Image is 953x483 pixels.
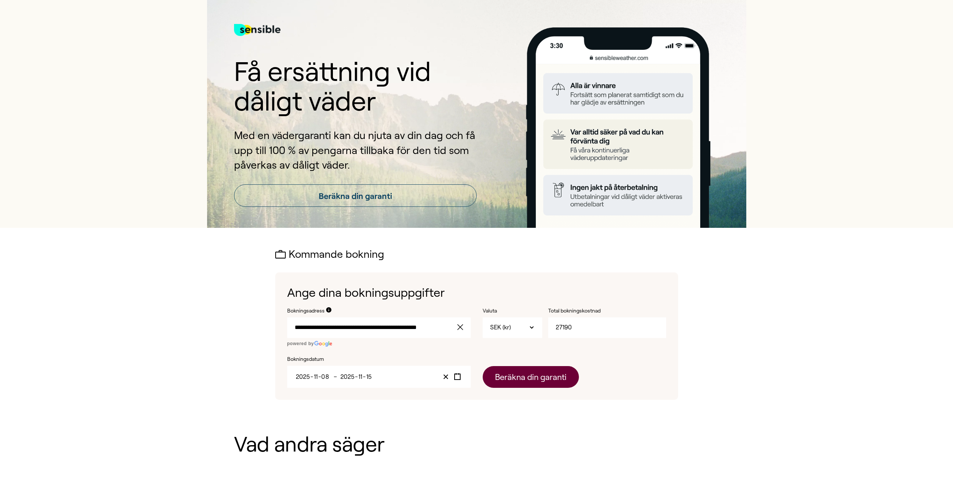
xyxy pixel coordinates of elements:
h1: Vad andra säger [234,433,719,456]
button: Toggle calendar [452,372,463,382]
label: Total bokningskostnad [548,307,623,315]
input: Year [295,374,310,380]
span: – [334,374,339,380]
span: powered by [287,341,314,346]
button: Beräkna din garanti [483,366,579,388]
h1: Få ersättning vid dåligt väder [234,57,477,116]
span: SEK (kr) [490,323,511,332]
img: test for bg [234,15,280,45]
label: Valuta [483,307,542,315]
p: Med en vädergaranti kan du njuta av din dag och få upp till 100 % av pengarna tillbaka för den ti... [234,128,477,172]
span: 0 [321,374,325,380]
h2: Kommande bokning [275,249,678,260]
input: Year [340,374,355,380]
span: - [310,374,313,380]
span: - [355,374,358,380]
input: Day [322,374,330,380]
img: Product box [517,27,719,228]
label: Bokningsdatum [287,356,471,363]
button: Clear value [440,372,452,382]
input: Month [358,374,363,380]
span: - [363,374,366,380]
h1: Ange dina bokningsuppgifter [287,284,666,301]
span: - [318,374,321,380]
button: clear value [455,317,471,338]
input: Month [313,374,318,380]
label: Bokningsadress [287,307,325,315]
input: Total bokningskostnad [548,317,666,338]
img: Google logo [314,341,333,347]
input: Day [366,374,373,380]
a: Beräkna din garanti [234,184,477,207]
